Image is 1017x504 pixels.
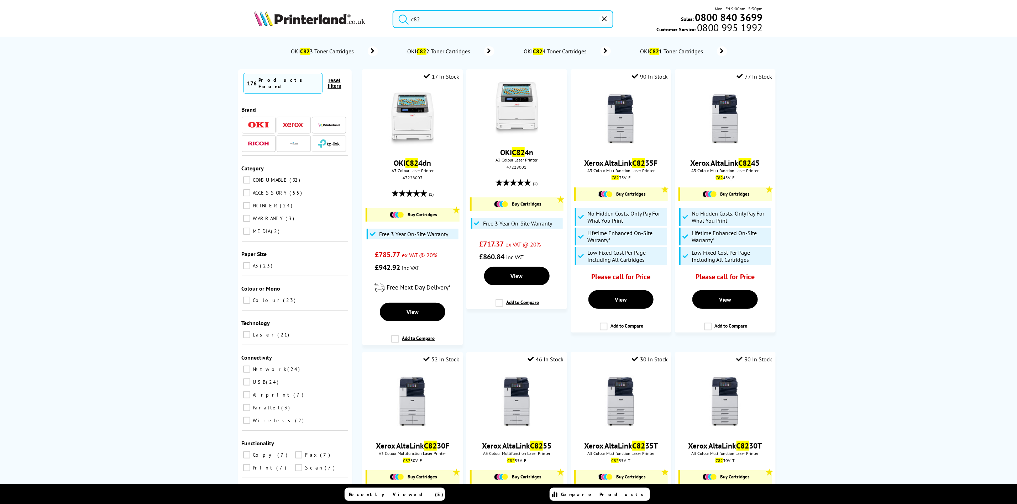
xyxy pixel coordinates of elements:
[289,139,298,148] img: Navigator
[736,356,772,363] div: 30 In Stock
[380,303,445,321] a: View
[345,488,445,501] a: Recently Viewed (5)
[580,474,664,480] a: Buy Cartridges
[243,262,250,269] input: A3 23
[429,187,434,201] span: (1)
[688,441,762,451] a: Xerox AltaLinkC8230T
[251,392,293,398] span: Airprint
[318,139,340,148] img: TP-Link
[303,465,324,471] span: Scan
[393,10,613,28] input: Search product or brand
[500,147,533,157] a: OKIC824n
[483,220,552,227] span: Free 3 Year On-Site Warranty
[720,474,750,480] span: Buy Cartridges
[475,201,560,207] a: Buy Cartridges
[698,375,752,429] img: xerox-c8230t-front-main-small.jpg
[490,375,544,429] img: xerox-c8230f-front-main-small.jpg
[251,379,266,385] span: USB
[736,441,749,451] mark: C82
[680,175,770,180] div: 45V_F
[407,308,419,315] span: View
[719,296,731,303] span: View
[366,168,459,173] span: A3 Colour Laser Printer
[580,191,664,197] a: Buy Cartridges
[739,158,751,168] mark: C82
[243,464,250,471] input: Print 7
[691,158,760,168] a: Xerox AltaLinkC8245
[576,175,666,180] div: 35V_F
[561,491,648,498] span: Compare Products
[695,11,763,24] b: 0800 840 3699
[300,48,310,55] mark: C82
[490,82,544,135] img: OKI-C824-Front-Facing-Small.jpg
[583,272,659,285] div: Please call for Price
[390,474,404,480] img: Cartridges
[277,465,288,471] span: 7
[616,474,645,480] span: Buy Cartridges
[533,177,538,190] span: (1)
[251,177,289,183] span: CONSUMABLE
[684,474,769,480] a: Buy Cartridges
[574,451,668,456] span: A3 Colour Multifunction Laser Printer
[248,122,269,128] img: OKI
[251,297,283,303] span: Colour
[242,354,272,361] span: Connectivity
[639,48,706,55] span: OKI 1 Toner Cartridges
[367,175,457,180] div: 47228003
[295,417,306,424] span: 2
[615,296,627,303] span: View
[408,474,437,480] span: Buy Cartridges
[715,5,763,12] span: Mon - Fri 9:00am - 5:30pm
[391,335,435,349] label: Add to Compare
[598,474,613,480] img: Cartridges
[632,441,645,451] mark: C82
[720,191,750,197] span: Buy Cartridges
[271,228,282,234] span: 2
[530,441,543,451] mark: C82
[472,458,562,463] div: 55V_F
[407,48,473,55] span: OKI 2 Toner Cartridges
[650,48,659,55] mark: C82
[286,215,296,222] span: 3
[484,267,550,285] a: View
[290,177,302,183] span: 92
[402,251,437,259] span: ex VAT @ 20%
[325,465,336,471] span: 7
[251,190,289,196] span: ACCESSORY
[594,375,648,429] img: xerox-c8230t-front-main-small.jpg
[584,441,658,451] a: Xerox AltaLinkC8235T
[505,241,541,248] span: ex VAT @ 20%
[584,158,657,168] a: Xerox AltaLinkC8235F
[678,168,772,173] span: A3 Colour Multifunction Laser Printer
[696,24,762,31] span: 0800 995 1992
[424,356,460,363] div: 52 In Stock
[479,239,504,249] span: £717.37
[242,106,256,113] span: Brand
[251,417,295,424] span: Wireless
[303,452,319,458] span: Fax
[574,168,668,173] span: A3 Colour Multifunction Laser Printer
[681,16,694,22] span: Sales:
[512,474,541,480] span: Buy Cartridges
[375,250,400,259] span: £785.77
[376,441,449,451] a: Xerox AltaLinkC8230F
[366,277,459,297] div: modal_delivery
[379,230,448,238] span: Free 3 Year On-Site Warranty
[692,229,769,244] span: Lifetime Enhanced On-Site Warranty*
[550,488,650,501] a: Compare Products
[612,175,619,180] mark: C82
[600,323,643,336] label: Add to Compare
[295,451,302,458] input: Fax 7
[523,46,611,56] a: OKIC824 Toner Cartridges
[533,48,543,55] mark: C82
[494,474,508,480] img: Cartridges
[367,458,457,463] div: 30V_F
[632,356,668,363] div: 30 In Stock
[496,299,539,313] label: Add to Compare
[470,157,563,163] span: A3 Colour Laser Printer
[243,451,250,458] input: Copy 7
[294,392,305,398] span: 7
[736,73,772,80] div: 77 In Stock
[251,452,277,458] span: Copy
[511,272,523,280] span: View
